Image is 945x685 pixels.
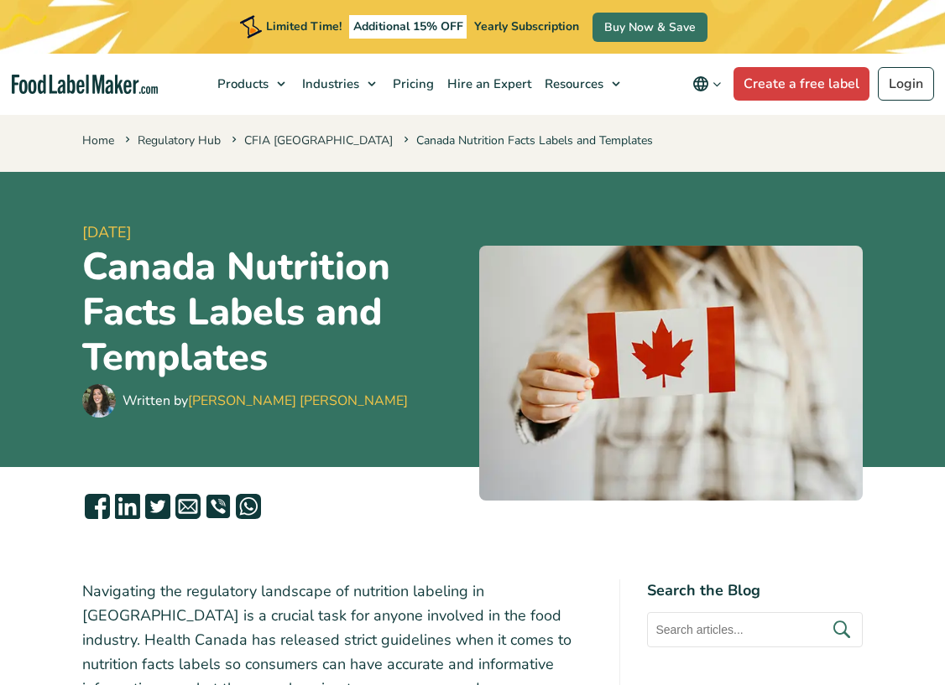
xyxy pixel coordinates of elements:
a: Products [209,54,294,114]
span: Products [212,75,270,92]
img: Maria Abi Hanna - Food Label Maker [82,384,116,418]
h4: Search the Blog [647,579,863,602]
span: Resources [540,75,605,92]
span: Canada Nutrition Facts Labels and Templates [400,132,653,148]
a: Industries [294,54,384,114]
a: CFIA [GEOGRAPHIC_DATA] [244,132,393,148]
a: Resources [536,54,629,114]
span: Hire an Expert [442,75,533,92]
div: Written by [123,391,408,411]
a: Pricing [384,54,439,114]
a: Food Label Maker homepage [12,75,158,94]
button: Change language [681,67,734,101]
a: Login [878,67,934,101]
a: [PERSON_NAME] [PERSON_NAME] [188,392,408,410]
input: Search articles... [647,612,863,647]
h1: Canada Nutrition Facts Labels and Templates [82,244,466,380]
span: [DATE] [82,221,466,244]
span: Limited Time! [266,18,342,34]
a: Home [82,132,114,148]
span: Additional 15% OFF [349,15,467,39]
a: Create a free label [734,67,869,101]
a: Hire an Expert [439,54,536,114]
span: Pricing [388,75,436,92]
span: Industries [297,75,361,92]
span: Yearly Subscription [474,18,579,34]
a: Regulatory Hub [138,132,221,148]
a: Buy Now & Save [593,13,707,42]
